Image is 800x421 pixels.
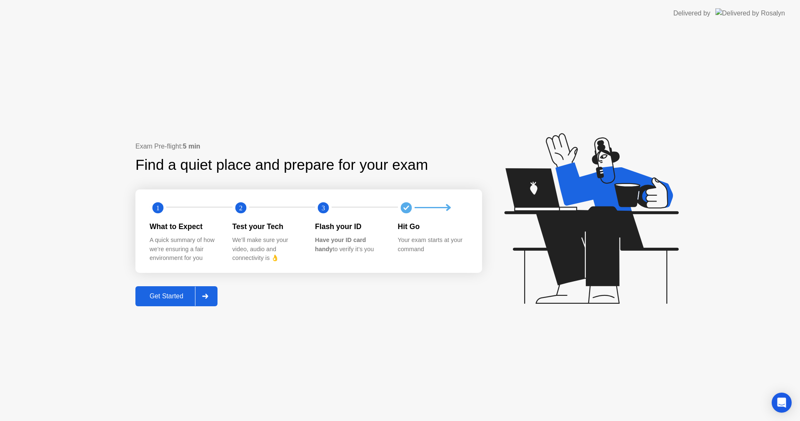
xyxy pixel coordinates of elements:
img: Delivered by Rosalyn [715,8,785,18]
b: 5 min [183,143,200,150]
text: 2 [239,204,242,212]
div: Exam Pre-flight: [135,141,482,151]
div: to verify it’s you [315,236,385,254]
div: Get Started [138,292,195,300]
button: Get Started [135,286,217,306]
div: We’ll make sure your video, audio and connectivity is 👌 [232,236,302,263]
div: Delivered by [673,8,710,18]
text: 1 [156,204,160,212]
div: Your exam starts at your command [398,236,467,254]
div: What to Expect [150,221,219,232]
div: Find a quiet place and prepare for your exam [135,154,429,176]
text: 3 [322,204,325,212]
div: Hit Go [398,221,467,232]
div: Flash your ID [315,221,385,232]
div: Open Intercom Messenger [772,393,792,413]
b: Have your ID card handy [315,237,366,252]
div: Test your Tech [232,221,302,232]
div: A quick summary of how we’re ensuring a fair environment for you [150,236,219,263]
